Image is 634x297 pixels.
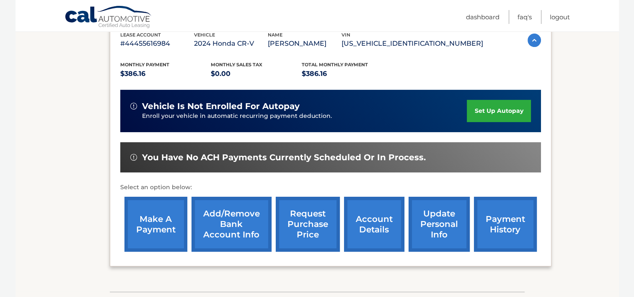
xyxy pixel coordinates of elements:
p: #44455616984 [120,38,194,49]
p: 2024 Honda CR-V [194,38,268,49]
a: Logout [550,10,570,24]
a: Cal Automotive [65,5,153,30]
span: Total Monthly Payment [302,62,368,68]
span: vehicle is not enrolled for autopay [142,101,300,112]
span: lease account [120,32,161,38]
p: Enroll your vehicle in automatic recurring payment deduction. [142,112,467,121]
a: set up autopay [467,100,530,122]
p: [US_VEHICLE_IDENTIFICATION_NUMBER] [342,38,483,49]
span: You have no ACH payments currently scheduled or in process. [142,152,426,163]
a: make a payment [124,197,187,252]
a: Add/Remove bank account info [191,197,272,252]
p: Select an option below: [120,182,541,193]
span: vehicle [194,32,215,38]
a: Dashboard [466,10,499,24]
p: [PERSON_NAME] [268,38,342,49]
span: Monthly Payment [120,62,169,68]
a: request purchase price [276,197,340,252]
img: alert-white.svg [130,154,137,161]
a: update personal info [409,197,470,252]
span: name [268,32,282,38]
a: account details [344,197,404,252]
p: $386.16 [302,68,393,80]
a: FAQ's [518,10,532,24]
span: Monthly sales Tax [211,62,262,68]
img: alert-white.svg [130,103,137,109]
p: $386.16 [120,68,211,80]
img: accordion-active.svg [528,34,541,47]
p: $0.00 [211,68,302,80]
span: vin [342,32,350,38]
a: payment history [474,197,537,252]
